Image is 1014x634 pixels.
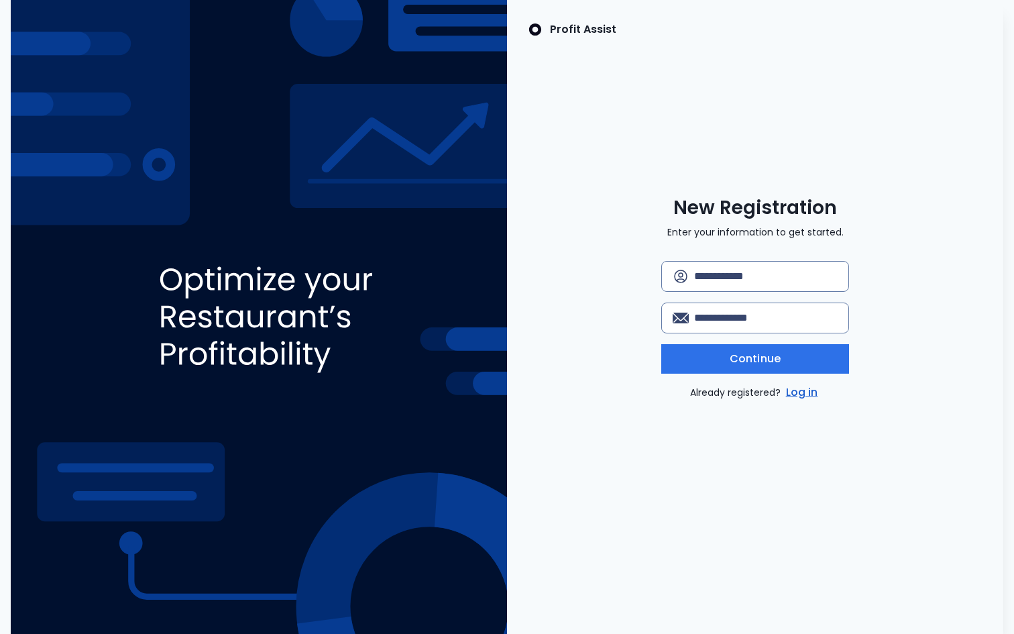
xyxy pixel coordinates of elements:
[667,225,844,240] p: Enter your information to get started.
[661,344,849,374] button: Continue
[528,21,542,38] img: SpotOn Logo
[673,196,837,220] span: New Registration
[690,384,821,401] p: Already registered?
[550,21,616,38] p: Profit Assist
[783,384,821,401] a: Log in
[730,351,781,367] span: Continue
